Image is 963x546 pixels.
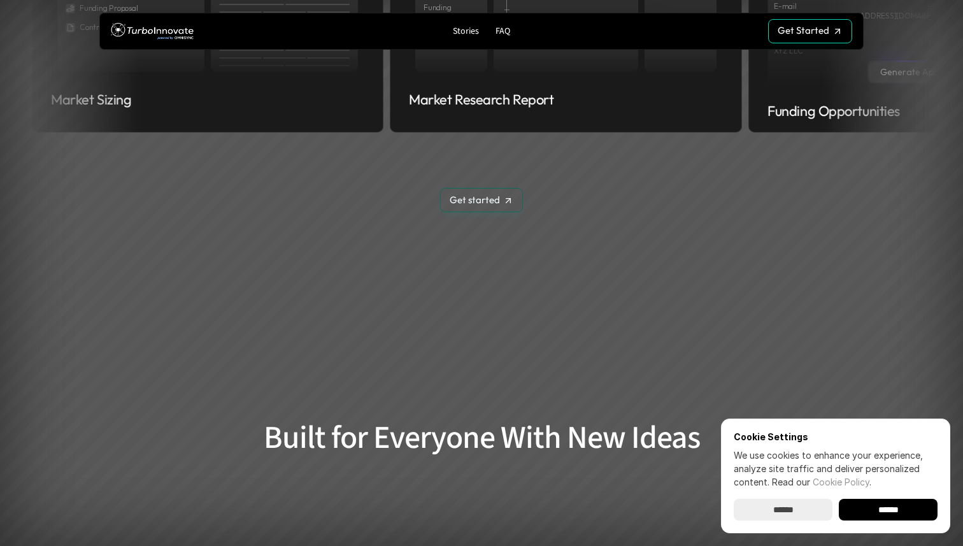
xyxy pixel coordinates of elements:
[448,23,484,40] a: Stories
[111,20,194,43] img: TurboInnovate Logo
[772,477,871,487] span: Read our .
[496,26,510,37] p: FAQ
[490,23,515,40] a: FAQ
[813,477,869,487] a: Cookie Policy
[453,26,479,37] p: Stories
[778,25,829,36] p: Get Started
[734,431,938,442] p: Cookie Settings
[734,449,938,489] p: We use cookies to enhance your experience, analyze site traffic and deliver personalized content.
[768,19,852,43] a: Get Started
